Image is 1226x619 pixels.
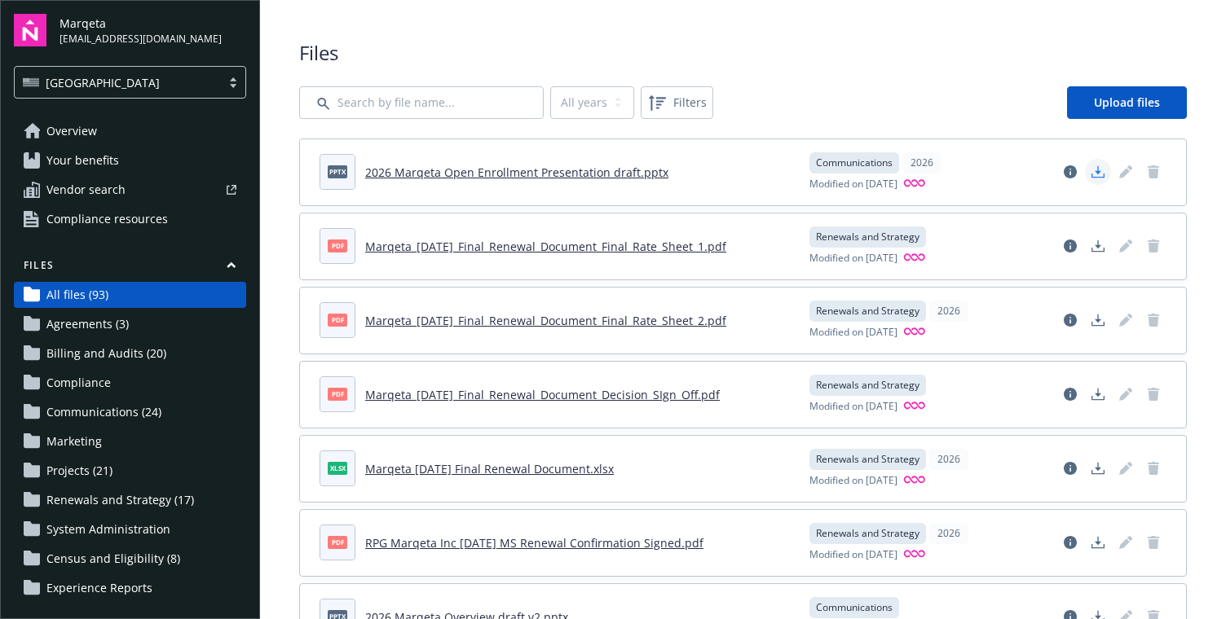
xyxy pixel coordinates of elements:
span: Files [299,39,1187,67]
span: Overview [46,118,97,144]
span: Delete document [1140,455,1166,481]
a: Marqeta [DATE] Final Renewal Document.xlsx [365,461,614,476]
span: Experience Reports [46,575,152,601]
span: Delete document [1140,159,1166,185]
span: pdf [328,314,347,326]
a: Your benefits [14,147,246,173]
div: 2026 [929,301,968,322]
a: Census and Eligibility (8) [14,546,246,572]
span: All files (93) [46,282,108,308]
div: 2026 [902,152,942,173]
a: Download document [1085,455,1111,481]
span: [EMAIL_ADDRESS][DOMAIN_NAME] [60,32,222,46]
span: Renewals and Strategy [816,452,919,467]
a: Projects (21) [14,458,246,484]
a: Download document [1085,529,1111,555]
span: Edit document [1113,233,1139,259]
a: Compliance resources [14,206,246,232]
a: Marqeta_[DATE]_Final_Renewal_Document_Final_Rate_Sheet_2.pdf [365,313,726,328]
span: Communications [816,600,893,615]
button: Marqeta[EMAIL_ADDRESS][DOMAIN_NAME] [60,14,246,46]
span: Compliance resources [46,206,168,232]
span: Modified on [DATE] [809,547,897,563]
img: navigator-logo.svg [14,14,46,46]
span: pdf [328,388,347,400]
span: Projects (21) [46,458,112,484]
a: RPG Marqeta Inc [DATE] MS Renewal Confirmation Signed.pdf [365,535,703,551]
span: Communications [816,156,893,170]
span: Renewals and Strategy [816,378,919,393]
span: pdf [328,536,347,548]
a: Download document [1085,233,1111,259]
span: Filters [673,94,707,111]
span: Renewals and Strategy (17) [46,487,194,513]
span: Edit document [1113,159,1139,185]
a: All files (93) [14,282,246,308]
a: Download document [1085,159,1111,185]
a: Upload files [1067,86,1187,119]
a: Download document [1085,307,1111,333]
span: Edit document [1113,455,1139,481]
a: Renewals and Strategy (17) [14,487,246,513]
a: Download document [1085,381,1111,407]
span: Edit document [1113,529,1139,555]
a: Marqeta_[DATE]_Final_Renewal_Document_Decision_SIgn_Off.pdf [365,387,720,402]
a: System Administration [14,516,246,542]
button: Files [14,258,246,279]
span: Modified on [DATE] [809,325,897,340]
span: Delete document [1140,381,1166,407]
span: Vendor search [46,177,126,203]
span: Communications (24) [46,399,161,425]
span: Modified on [DATE] [809,177,897,192]
span: Delete document [1140,307,1166,333]
span: Billing and Audits (20) [46,340,166,367]
a: Communications (24) [14,399,246,425]
span: Agreements (3) [46,311,129,337]
span: xlsx [328,462,347,474]
a: Experience Reports [14,575,246,601]
a: View file details [1057,381,1083,407]
span: Delete document [1140,233,1166,259]
span: Filters [644,90,710,116]
a: Compliance [14,370,246,396]
span: Upload files [1094,94,1160,110]
span: Your benefits [46,147,119,173]
span: Renewals and Strategy [816,230,919,244]
a: Vendor search [14,177,246,203]
span: pdf [328,239,347,252]
span: Modified on [DATE] [809,251,897,266]
span: Marketing [46,428,102,454]
a: View file details [1057,307,1083,333]
span: Census and Eligibility (8) [46,546,180,572]
a: Overview [14,118,246,144]
a: Billing and Audits (20) [14,340,246,367]
span: Renewals and Strategy [816,304,919,318]
span: Modified on [DATE] [809,399,897,415]
span: [GEOGRAPHIC_DATA] [23,74,213,91]
div: 2026 [929,449,968,470]
span: Renewals and Strategy [816,526,919,541]
span: [GEOGRAPHIC_DATA] [46,74,160,91]
a: View file details [1057,455,1083,481]
a: Marketing [14,428,246,454]
div: 2026 [929,523,968,544]
span: Delete document [1140,529,1166,555]
a: 2026 Marqeta Open Enrollment Presentation draft.pptx [365,165,668,180]
input: Search by file name... [299,86,544,119]
a: View file details [1057,529,1083,555]
a: View file details [1057,159,1083,185]
a: Edit document [1113,381,1139,407]
span: System Administration [46,516,170,542]
span: Edit document [1113,307,1139,333]
span: Compliance [46,370,111,396]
